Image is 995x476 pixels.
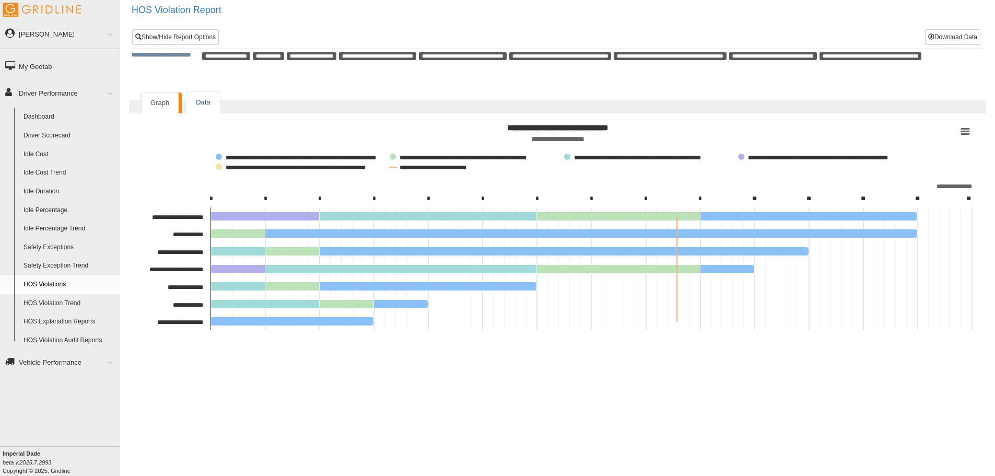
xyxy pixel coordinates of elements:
path: Scales Jr., Archie V., 1. Rest - Driving after more than 8-hour rest limit violation. [700,264,755,273]
path: Howard, Coly, 12. Rest - Driving after more than 8-hour rest limit violation. [265,229,918,238]
path: Jones, Lawrence W., 9. Rest - Driving after more than 8-hour rest limit violation. [320,247,809,256]
path: Scales Jr., Archie V., 1. Cycle - Maximum 60 hour(s) on duty in 7 days violation. [211,264,265,273]
path: Scales Jr., Archie V., 5. Workday - Maximum 14-hour workday limit violation. [265,264,537,273]
a: Data [186,92,219,113]
a: Driver Scorecard [19,126,120,145]
path: Bledsoe, Lonnie Grey, 4. Workday - Maximum 14-hour workday limit violation. [320,212,537,220]
a: Show/Hide Report Options [132,29,219,45]
a: Idle Percentage Trend [19,219,120,238]
a: Graph [141,92,179,113]
i: beta v.2025.7.2993 [3,459,51,466]
h2: HOS Violation Report [132,5,995,16]
div: Copyright © 2025, Gridline [3,449,120,475]
path: Wilson, Paul, 1. Driving - Maximum 11-hour driving limit violation. [320,299,374,308]
g: Driving - Maximum 11-hour driving limit violation, series 2 of 6. Bar series with 7 bars. [211,212,700,326]
button: View chart menu, HOS Violations Grouped by Driver [958,124,973,139]
a: Idle Percentage [19,201,120,220]
button: Show Workday - Maximum 14-hour workday limit violation [564,154,718,161]
b: Imperial Dade [3,450,40,457]
path: Wilson, Paul, 2. Workday - Maximum 14-hour workday limit violation. [211,299,320,308]
path: Scales Jr., Archie V., 3. Driving - Maximum 11-hour driving limit violation. [537,264,700,273]
g: Cycle - Maximum 60 hour(s) on duty in 7 days violation, series 4 of 6. Bar series with 7 bars. [211,212,320,326]
path: Paul, James D., 1. Driving - Maximum 11-hour driving limit violation. [265,282,320,291]
path: Bledsoe, Lonnie Grey, 2. Cycle - Maximum 60 hour(s) on duty in 7 days violation. [211,212,320,220]
button: Show Current Average Violations [389,164,474,171]
path: Jones, Lawrence W., 1. Workday - Maximum 14-hour workday limit violation. [211,247,265,256]
a: Safety Exception Trend [19,257,120,275]
a: Idle Cost Trend [19,164,120,182]
a: Idle Cost [19,145,120,164]
a: HOS Violation Audit Reports [19,331,120,350]
a: Safety Exceptions [19,238,120,257]
path: Paul, James D., 4. Rest - Driving after more than 8-hour rest limit violation. [320,282,537,291]
a: HOS Explanation Reports [19,312,120,331]
div: HOS Violations Grouped by Driver . Highcharts interactive chart. [138,119,977,338]
path: Bledsoe, Lonnie Grey, 4. Rest - Driving after more than 8-hour rest limit violation. [700,212,918,220]
button: Show Cycle - Maximum 60 hour(s) on duty in 7 days violation [738,154,900,161]
img: Gridline [3,3,81,17]
a: HOS Violations [19,275,120,294]
button: Show Driving - Maximum 11-hour driving limit violation [390,154,533,161]
button: Show Cycle - Maximum 70 hour(s) on duty in 8 days violation [216,164,378,171]
g: Workday - Maximum 14-hour workday limit violation, series 3 of 6. Bar series with 7 bars. [211,212,537,326]
path: Jones, Lawrence W., 1. Driving - Maximum 11-hour driving limit violation. [265,247,320,256]
path: Howard, Coly, 1. Driving - Maximum 11-hour driving limit violation. [211,229,265,238]
path: Paul, James D., 1. Workday - Maximum 14-hour workday limit violation. [211,282,265,291]
button: Download Data [925,29,980,45]
a: HOS Violation Trend [19,294,120,313]
a: Dashboard [19,108,120,126]
a: Idle Duration [19,182,120,201]
path: Wilkinson, Jason T, 3. Rest - Driving after more than 8-hour rest limit violation. [211,317,374,326]
svg: Interactive chart [138,119,977,338]
path: Wilson, Paul, 1. Rest - Driving after more than 8-hour rest limit violation. [374,299,428,308]
path: Bledsoe, Lonnie Grey, 3. Driving - Maximum 11-hour driving limit violation. [537,212,700,220]
button: Show Rest - Driving after more than 8-hour rest limit violation [216,154,378,161]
